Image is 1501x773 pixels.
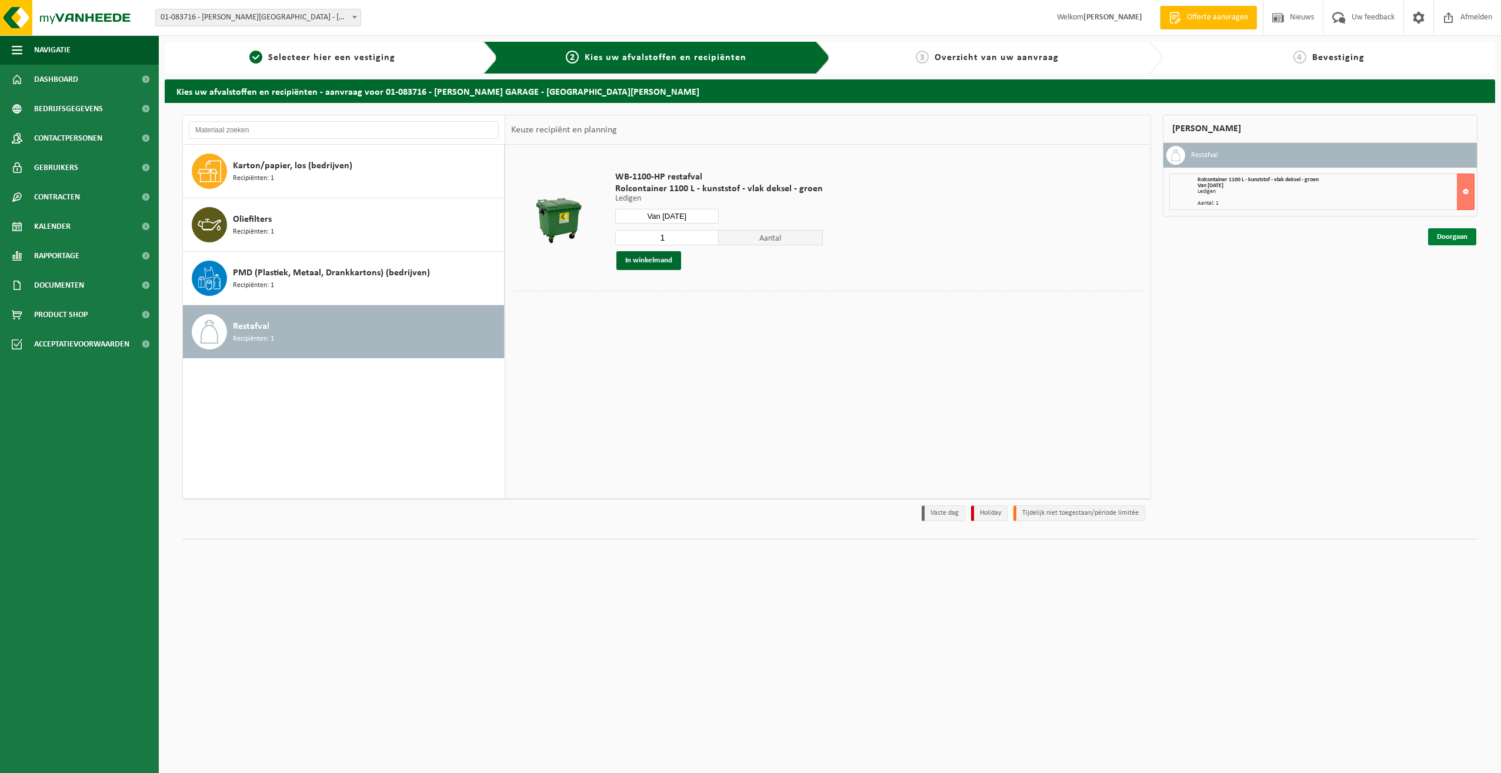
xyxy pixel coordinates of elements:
[585,53,746,62] span: Kies uw afvalstoffen en recipiënten
[1198,189,1475,195] div: Ledigen
[615,183,823,195] span: Rolcontainer 1100 L - kunststof - vlak deksel - groen
[922,505,965,521] li: Vaste dag
[165,79,1495,102] h2: Kies uw afvalstoffen en recipiënten - aanvraag voor 01-083716 - [PERSON_NAME] GARAGE - [GEOGRAPHI...
[916,51,929,64] span: 3
[719,230,823,245] span: Aantal
[935,53,1059,62] span: Overzicht van uw aanvraag
[34,35,71,65] span: Navigatie
[233,226,274,238] span: Recipiënten: 1
[34,212,71,241] span: Kalender
[233,173,274,184] span: Recipiënten: 1
[1428,228,1476,245] a: Doorgaan
[34,271,84,300] span: Documenten
[233,319,269,334] span: Restafval
[34,182,80,212] span: Contracten
[233,334,274,345] span: Recipiënten: 1
[233,266,430,280] span: PMD (Plastiek, Metaal, Drankkartons) (bedrijven)
[233,212,272,226] span: Oliefilters
[1198,182,1223,189] strong: Van [DATE]
[183,198,505,252] button: Oliefilters Recipiënten: 1
[34,124,102,153] span: Contactpersonen
[189,121,499,139] input: Materiaal zoeken
[1198,176,1319,183] span: Rolcontainer 1100 L - kunststof - vlak deksel - groen
[505,115,623,145] div: Keuze recipiënt en planning
[566,51,579,64] span: 2
[34,329,129,359] span: Acceptatievoorwaarden
[183,252,505,305] button: PMD (Plastiek, Metaal, Drankkartons) (bedrijven) Recipiënten: 1
[34,65,78,94] span: Dashboard
[1184,12,1251,24] span: Offerte aanvragen
[34,300,88,329] span: Product Shop
[34,94,103,124] span: Bedrijfsgegevens
[233,159,352,173] span: Karton/papier, los (bedrijven)
[1312,53,1365,62] span: Bevestiging
[1163,115,1478,143] div: [PERSON_NAME]
[34,153,78,182] span: Gebruikers
[615,209,719,224] input: Selecteer datum
[171,51,474,65] a: 1Selecteer hier een vestiging
[1160,6,1257,29] a: Offerte aanvragen
[1293,51,1306,64] span: 4
[616,251,681,270] button: In winkelmand
[249,51,262,64] span: 1
[155,9,361,26] span: 01-083716 - BOONE TOM GARAGE - SINT-MARIA-LIERDE
[615,195,823,203] p: Ledigen
[615,171,823,183] span: WB-1100-HP restafval
[1191,146,1218,165] h3: Restafval
[1013,505,1145,521] li: Tijdelijk niet toegestaan/période limitée
[183,145,505,198] button: Karton/papier, los (bedrijven) Recipiënten: 1
[268,53,395,62] span: Selecteer hier een vestiging
[156,9,361,26] span: 01-083716 - BOONE TOM GARAGE - SINT-MARIA-LIERDE
[971,505,1008,521] li: Holiday
[233,280,274,291] span: Recipiënten: 1
[183,305,505,358] button: Restafval Recipiënten: 1
[34,241,79,271] span: Rapportage
[1083,13,1142,22] strong: [PERSON_NAME]
[1198,201,1475,206] div: Aantal: 1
